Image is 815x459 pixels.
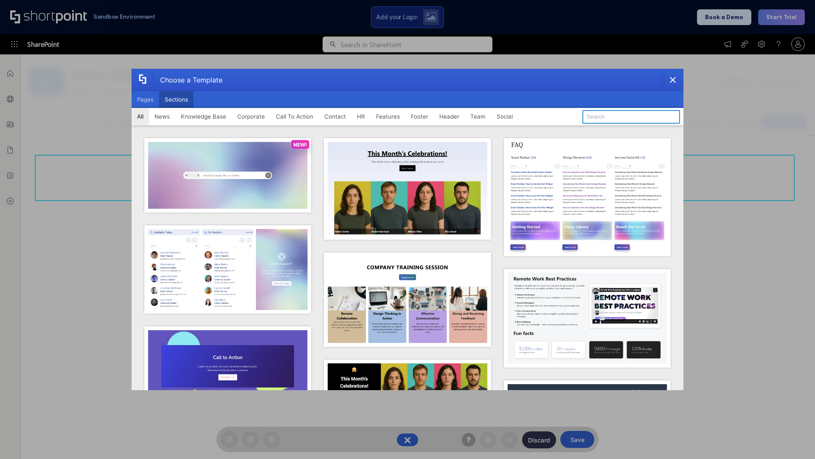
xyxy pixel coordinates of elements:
[582,110,680,124] input: Search
[132,69,683,390] div: template selector
[270,108,319,125] button: Call To Action
[465,108,491,125] button: Team
[232,108,270,125] button: Corporate
[132,91,159,108] button: Pages
[132,108,149,125] button: All
[773,418,815,459] iframe: Chat Widget
[371,108,405,125] button: Features
[159,91,194,108] button: Sections
[491,108,518,125] button: Social
[319,108,351,125] button: Contact
[351,108,371,125] button: HR
[175,108,232,125] button: Knowledge Base
[434,108,465,125] button: Header
[149,108,175,125] button: News
[405,108,434,125] button: Footer
[153,69,222,91] div: Choose a Template
[293,142,307,148] p: NEW!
